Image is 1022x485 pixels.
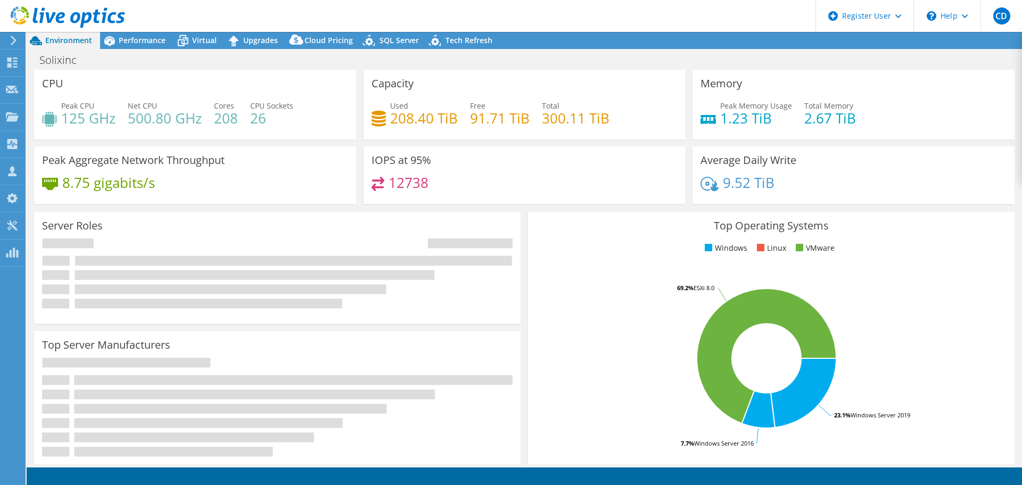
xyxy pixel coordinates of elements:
[128,112,202,124] h4: 500.80 GHz
[470,112,530,124] h4: 91.71 TiB
[542,112,609,124] h4: 300.11 TiB
[446,35,492,45] span: Tech Refresh
[927,11,936,21] svg: \n
[720,101,792,111] span: Peak Memory Usage
[380,35,419,45] span: SQL Server
[119,35,166,45] span: Performance
[62,177,155,188] h4: 8.75 gigabits/s
[214,112,238,124] h4: 208
[754,242,786,254] li: Linux
[42,220,103,232] h3: Server Roles
[372,154,431,166] h3: IOPS at 95%
[702,242,747,254] li: Windows
[681,439,694,447] tspan: 7.7%
[45,35,92,45] span: Environment
[793,242,835,254] li: VMware
[214,101,234,111] span: Cores
[834,411,851,419] tspan: 23.1%
[804,112,856,124] h4: 2.67 TiB
[35,54,93,66] h1: Solixinc
[390,112,458,124] h4: 208.40 TiB
[42,154,225,166] h3: Peak Aggregate Network Throughput
[390,101,408,111] span: Used
[243,35,278,45] span: Upgrades
[804,101,853,111] span: Total Memory
[192,35,217,45] span: Virtual
[720,112,792,124] h4: 1.23 TiB
[128,101,157,111] span: Net CPU
[542,101,559,111] span: Total
[304,35,353,45] span: Cloud Pricing
[694,439,754,447] tspan: Windows Server 2016
[250,112,293,124] h4: 26
[677,284,694,292] tspan: 69.2%
[42,78,63,89] h3: CPU
[851,411,910,419] tspan: Windows Server 2019
[372,78,414,89] h3: Capacity
[694,284,714,292] tspan: ESXi 8.0
[536,220,1007,232] h3: Top Operating Systems
[61,112,116,124] h4: 125 GHz
[470,101,485,111] span: Free
[723,177,774,188] h4: 9.52 TiB
[700,78,742,89] h3: Memory
[700,154,796,166] h3: Average Daily Write
[61,101,94,111] span: Peak CPU
[389,177,428,188] h4: 12738
[42,339,170,351] h3: Top Server Manufacturers
[250,101,293,111] span: CPU Sockets
[993,7,1010,24] span: CD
